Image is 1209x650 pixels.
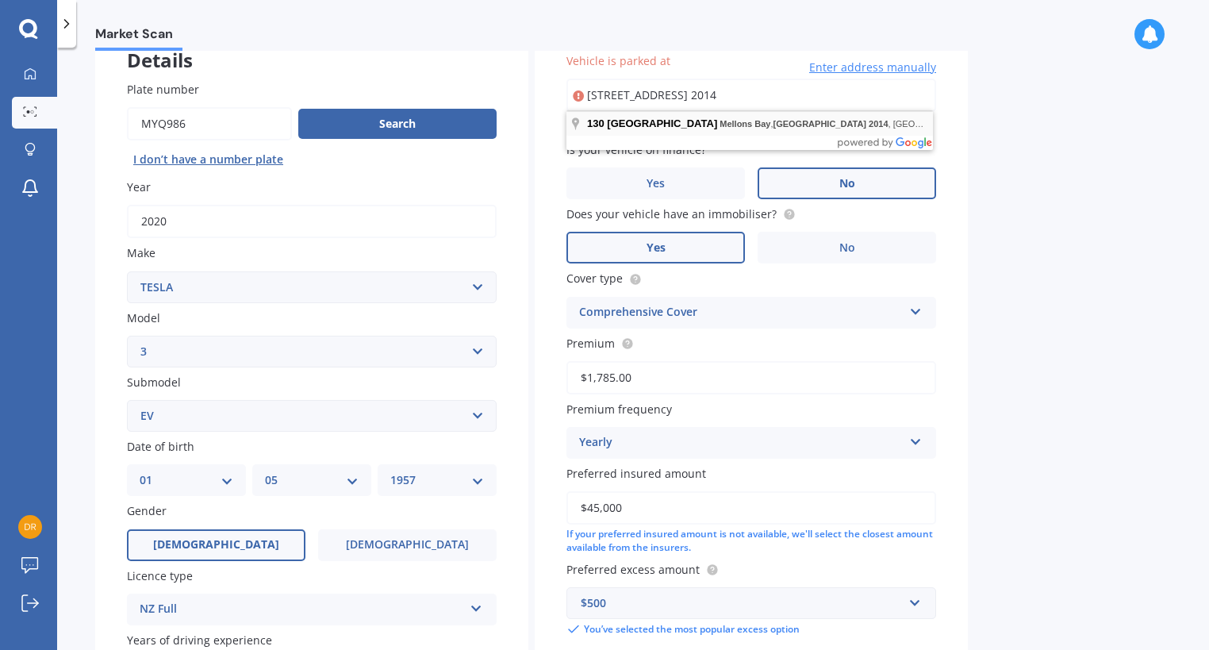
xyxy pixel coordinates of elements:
[579,433,903,452] div: Yearly
[127,82,199,97] span: Plate number
[127,439,194,454] span: Date of birth
[140,600,463,619] div: NZ Full
[581,594,903,612] div: $500
[127,205,497,238] input: YYYY
[566,53,670,68] span: Vehicle is parked at
[127,504,167,519] span: Gender
[720,119,984,129] span: , , [GEOGRAPHIC_DATA]
[809,60,936,75] span: Enter address manually
[566,562,700,577] span: Preferred excess amount
[127,375,181,390] span: Submodel
[127,246,155,261] span: Make
[127,147,290,172] button: I don’t have a number plate
[298,109,497,139] button: Search
[127,107,292,140] input: Enter plate number
[566,79,936,112] input: Enter address
[869,119,888,129] span: 2014
[18,515,42,539] img: 9f1dbcdfec9bae0c5fa06fbe467a85c6
[566,466,706,481] span: Preferred insured amount
[566,336,615,351] span: Premium
[127,310,160,325] span: Model
[566,402,672,417] span: Premium frequency
[587,117,604,129] span: 130
[566,491,936,525] input: Enter amount
[607,117,717,129] span: [GEOGRAPHIC_DATA]
[95,26,182,48] span: Market Scan
[773,119,866,129] span: [GEOGRAPHIC_DATA]
[579,303,903,322] div: Comprehensive Cover
[720,119,770,129] span: Mellons Bay
[566,206,777,221] span: Does your vehicle have an immobiliser?
[346,538,469,552] span: [DEMOGRAPHIC_DATA]
[127,568,193,583] span: Licence type
[153,538,279,552] span: [DEMOGRAPHIC_DATA]
[566,622,936,637] div: You’ve selected the most popular excess option
[566,361,936,394] input: Enter premium
[839,177,855,190] span: No
[127,179,151,194] span: Year
[647,177,665,190] span: Yes
[839,241,855,255] span: No
[647,241,666,255] span: Yes
[566,271,623,287] span: Cover type
[127,633,272,648] span: Years of driving experience
[566,528,936,555] div: If your preferred insured amount is not available, we'll select the closest amount available from...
